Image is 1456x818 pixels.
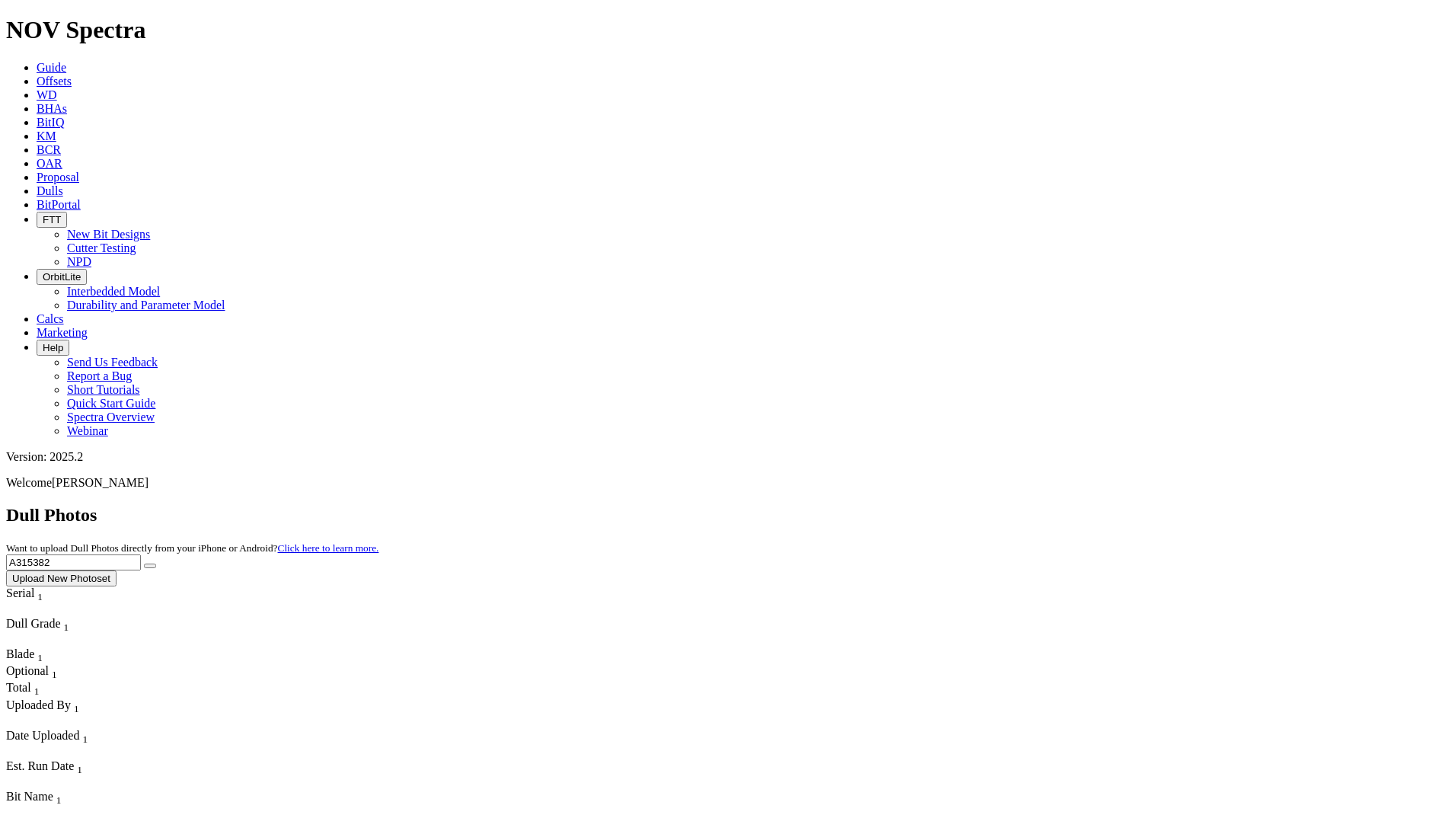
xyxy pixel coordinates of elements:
div: Column Menu [6,634,113,647]
span: Sort None [37,586,43,599]
a: Durability and Parameter Model [67,299,225,312]
span: Bit Name [6,790,53,803]
a: Send Us Feedback [67,356,158,369]
div: Sort None [6,586,71,617]
sub: 1 [37,591,43,602]
div: Column Menu [6,603,71,617]
a: WD [37,88,57,101]
a: Quick Start Guide [67,397,155,410]
div: Column Menu [6,776,113,790]
a: Webinar [67,424,108,437]
a: Spectra Overview [67,411,155,423]
div: Version: 2025.2 [6,450,1450,464]
span: Sort None [64,617,69,630]
a: Marketing [37,326,88,339]
a: Click here to learn more. [278,542,379,554]
a: Short Tutorials [67,383,140,396]
div: Sort None [6,698,149,729]
p: Welcome [6,476,1450,490]
a: Calcs [37,312,64,325]
a: BitPortal [37,198,81,211]
span: Date Uploaded [6,729,79,742]
a: NPD [67,255,91,268]
a: BHAs [37,102,67,115]
button: OrbitLite [37,269,87,285]
span: Est. Run Date [6,759,74,772]
sub: 1 [37,652,43,663]
span: FTT [43,214,61,225]
div: Sort None [6,729,120,759]
span: [PERSON_NAME] [52,476,148,489]
div: Sort None [6,759,113,790]
h2: Dull Photos [6,505,1450,526]
a: Dulls [37,184,63,197]
sub: 1 [64,621,69,633]
span: Total [6,681,31,694]
div: Bit Name Sort None [6,790,149,807]
a: BCR [37,143,61,156]
div: Column Menu [6,746,120,759]
div: Optional Sort None [6,664,59,681]
div: Column Menu [6,715,149,729]
a: New Bit Designs [67,228,150,241]
span: Serial [6,586,34,599]
span: Sort None [56,790,62,803]
span: Sort None [74,698,79,711]
sub: 1 [82,733,88,745]
sub: 1 [77,764,82,775]
div: Est. Run Date Sort None [6,759,113,776]
a: Cutter Testing [67,241,136,254]
span: Dull Grade [6,617,61,630]
a: BitIQ [37,116,64,129]
span: Sort None [77,759,82,772]
span: Sort None [52,664,57,677]
span: Optional [6,664,49,677]
span: Sort None [34,681,40,694]
span: Sort None [37,647,43,660]
div: Date Uploaded Sort None [6,729,120,746]
div: Sort None [6,617,113,647]
input: Search Serial Number [6,554,141,570]
span: Blade [6,647,34,660]
button: Help [37,340,69,356]
button: Upload New Photoset [6,570,117,586]
a: Interbedded Model [67,285,160,298]
div: Sort None [6,647,59,664]
sub: 1 [52,669,57,680]
div: Serial Sort None [6,586,71,603]
div: Sort None [6,681,59,698]
div: Uploaded By Sort None [6,698,149,715]
a: OAR [37,157,62,170]
a: Report a Bug [67,369,132,382]
sub: 1 [34,686,40,698]
sub: 1 [56,794,62,806]
small: Want to upload Dull Photos directly from your iPhone or Android? [6,542,378,554]
span: OrbitLite [43,271,81,283]
a: Guide [37,61,66,74]
div: Sort None [6,664,59,681]
a: KM [37,129,56,142]
span: Sort None [82,729,88,742]
sub: 1 [74,703,79,714]
button: FTT [37,212,67,228]
a: Offsets [37,75,72,88]
a: Proposal [37,171,79,184]
div: Dull Grade Sort None [6,617,113,634]
span: Help [43,342,63,353]
h1: NOV Spectra [6,16,1450,44]
div: Blade Sort None [6,647,59,664]
span: Uploaded By [6,698,71,711]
